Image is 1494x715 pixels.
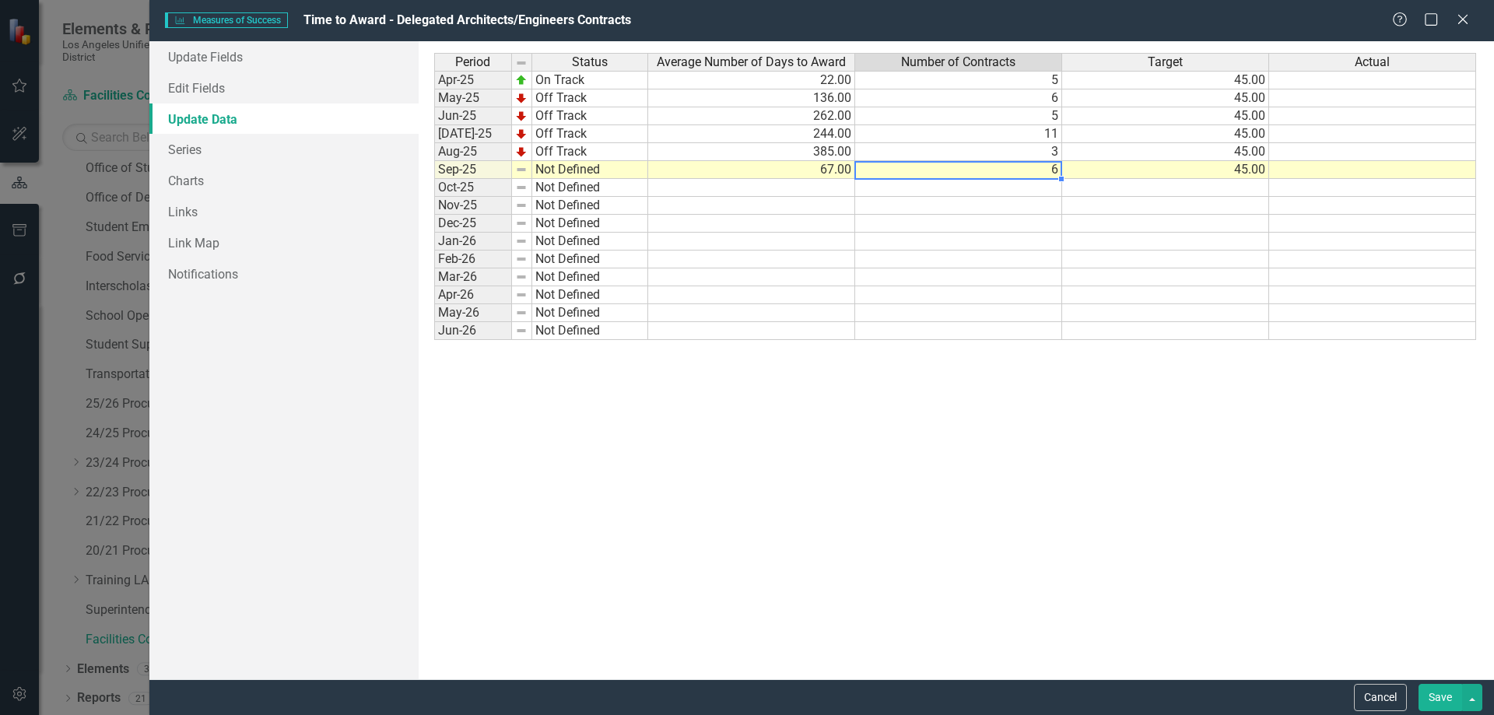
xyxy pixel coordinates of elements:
td: Jan-26 [434,233,512,251]
a: Series [149,134,419,165]
a: Notifications [149,258,419,289]
img: TnMDeAgwAPMxUmUi88jYAAAAAElFTkSuQmCC [515,128,528,140]
img: 8DAGhfEEPCf229AAAAAElFTkSuQmCC [515,307,528,319]
td: 67.00 [648,161,855,179]
td: Jun-25 [434,107,512,125]
td: 5 [855,107,1062,125]
td: On Track [532,71,648,89]
td: 45.00 [1062,89,1269,107]
td: Off Track [532,107,648,125]
img: 8DAGhfEEPCf229AAAAAElFTkSuQmCC [515,163,528,176]
td: Not Defined [532,179,648,197]
td: Not Defined [532,268,648,286]
td: Off Track [532,125,648,143]
a: Link Map [149,227,419,258]
button: Cancel [1354,684,1407,711]
td: May-26 [434,304,512,322]
td: 45.00 [1062,161,1269,179]
td: Jun-26 [434,322,512,340]
td: Not Defined [532,161,648,179]
span: Number of Contracts [901,55,1015,69]
span: Actual [1355,55,1390,69]
td: Not Defined [532,233,648,251]
span: Period [455,55,490,69]
td: Dec-25 [434,215,512,233]
img: 8DAGhfEEPCf229AAAAAElFTkSuQmCC [515,324,528,337]
a: Links [149,196,419,227]
td: 385.00 [648,143,855,161]
img: 8DAGhfEEPCf229AAAAAElFTkSuQmCC [515,199,528,212]
td: 11 [855,125,1062,143]
td: Apr-25 [434,71,512,89]
span: Target [1148,55,1183,69]
td: Not Defined [532,304,648,322]
img: 8DAGhfEEPCf229AAAAAElFTkSuQmCC [515,181,528,194]
a: Update Data [149,103,419,135]
a: Edit Fields [149,72,419,103]
td: 22.00 [648,71,855,89]
img: 8DAGhfEEPCf229AAAAAElFTkSuQmCC [515,271,528,283]
td: Apr-26 [434,286,512,304]
td: Not Defined [532,215,648,233]
td: [DATE]-25 [434,125,512,143]
td: May-25 [434,89,512,107]
td: Aug-25 [434,143,512,161]
button: Save [1419,684,1462,711]
img: 8DAGhfEEPCf229AAAAAElFTkSuQmCC [515,235,528,247]
td: Nov-25 [434,197,512,215]
td: 6 [855,89,1062,107]
td: Sep-25 [434,161,512,179]
td: 45.00 [1062,143,1269,161]
img: TnMDeAgwAPMxUmUi88jYAAAAAElFTkSuQmCC [515,110,528,122]
img: 8DAGhfEEPCf229AAAAAElFTkSuQmCC [515,253,528,265]
td: Mar-26 [434,268,512,286]
img: zOikAAAAAElFTkSuQmCC [515,74,528,86]
td: Off Track [532,89,648,107]
td: 45.00 [1062,71,1269,89]
img: TnMDeAgwAPMxUmUi88jYAAAAAElFTkSuQmCC [515,145,528,158]
img: 8DAGhfEEPCf229AAAAAElFTkSuQmCC [515,289,528,301]
td: Not Defined [532,322,648,340]
td: Oct-25 [434,179,512,197]
img: TnMDeAgwAPMxUmUi88jYAAAAAElFTkSuQmCC [515,92,528,104]
td: 45.00 [1062,125,1269,143]
td: 6 [855,161,1062,179]
td: Not Defined [532,251,648,268]
td: 244.00 [648,125,855,143]
img: 8DAGhfEEPCf229AAAAAElFTkSuQmCC [515,217,528,230]
td: 136.00 [648,89,855,107]
span: Time to Award - Delegated Architects/Engineers Contracts [303,12,631,27]
td: 45.00 [1062,107,1269,125]
td: Feb-26 [434,251,512,268]
td: 262.00 [648,107,855,125]
a: Update Fields [149,41,419,72]
span: Average Number of Days to Award [657,55,846,69]
span: Measures of Success [165,12,288,28]
td: Not Defined [532,286,648,304]
td: Not Defined [532,197,648,215]
td: 3 [855,143,1062,161]
td: Off Track [532,143,648,161]
td: 5 [855,71,1062,89]
img: 8DAGhfEEPCf229AAAAAElFTkSuQmCC [515,57,528,69]
span: Status [572,55,608,69]
a: Charts [149,165,419,196]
